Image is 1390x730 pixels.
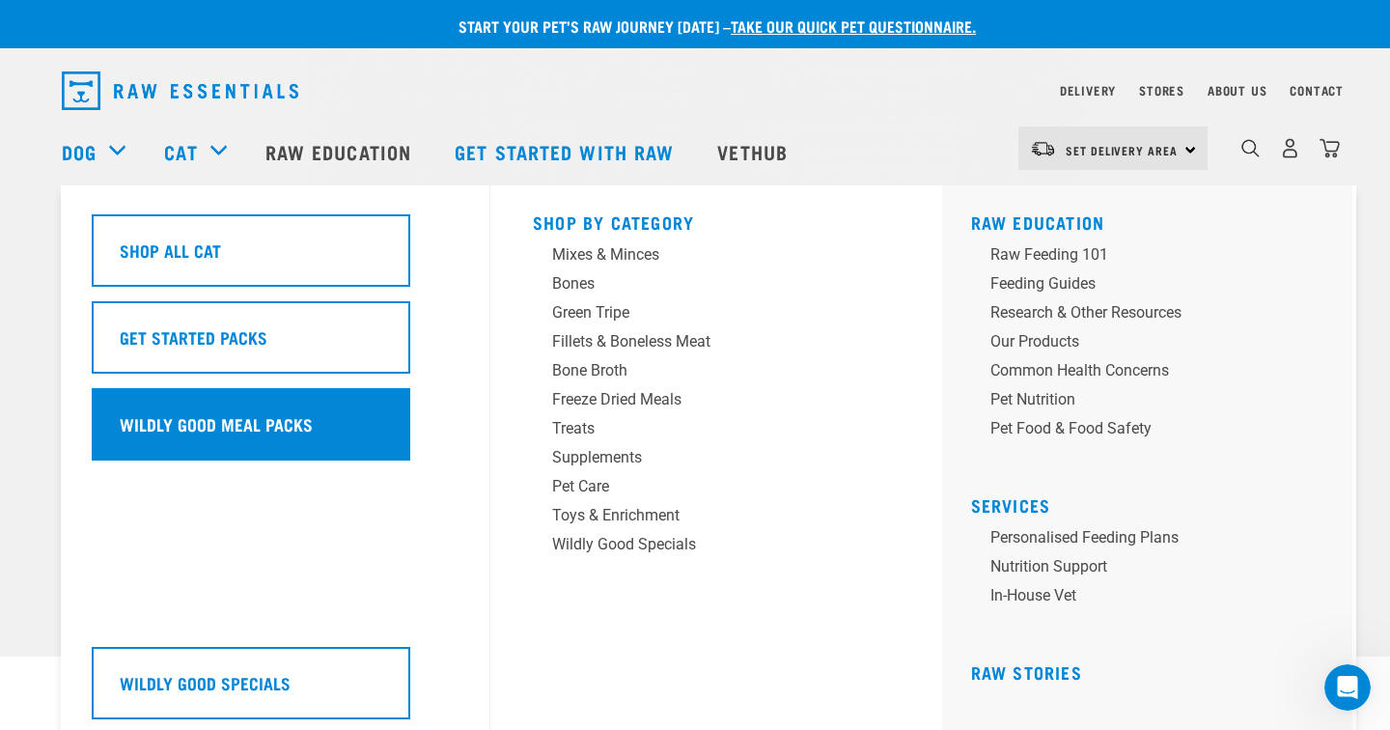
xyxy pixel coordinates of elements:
a: Fillets & Boneless Meat [533,330,900,359]
a: Pet Care [533,475,900,504]
div: Supplements [552,446,853,469]
a: Delivery [1060,87,1116,94]
div: Pet Nutrition [990,388,1292,411]
div: Pet Food & Food Safety [990,417,1292,440]
a: Supplements [533,446,900,475]
a: Pet Food & Food Safety [971,417,1338,446]
div: Pet Care [552,475,853,498]
div: Bone Broth [552,359,853,382]
a: Get Started Packs [92,301,459,388]
a: Bone Broth [533,359,900,388]
a: Feeding Guides [971,272,1338,301]
img: Raw Essentials Logo [62,71,298,110]
a: Raw Stories [971,667,1082,677]
a: Green Tripe [533,301,900,330]
a: Freeze Dried Meals [533,388,900,417]
a: Bones [533,272,900,301]
a: Mixes & Minces [533,243,900,272]
a: Our Products [971,330,1338,359]
div: Our Products [990,330,1292,353]
a: Cat [164,137,197,166]
a: take our quick pet questionnaire. [731,21,976,30]
h5: Services [971,495,1338,511]
div: Research & Other Resources [990,301,1292,324]
iframe: Intercom live chat [1324,664,1371,711]
h5: Get Started Packs [120,324,267,350]
h5: Shop All Cat [120,238,221,263]
div: Toys & Enrichment [552,504,853,527]
a: In-house vet [971,584,1338,613]
a: Vethub [698,113,812,190]
a: Research & Other Resources [971,301,1338,330]
div: Raw Feeding 101 [990,243,1292,267]
nav: dropdown navigation [46,64,1344,118]
a: Raw Education [246,113,435,190]
div: Green Tripe [552,301,853,324]
a: Wildly Good Specials [533,533,900,562]
div: Feeding Guides [990,272,1292,295]
h5: Wildly Good Meal Packs [120,411,313,436]
div: Treats [552,417,853,440]
h5: Shop By Category [533,212,900,228]
div: Wildly Good Specials [552,533,853,556]
a: Raw Education [971,217,1105,227]
div: Freeze Dried Meals [552,388,853,411]
a: Get started with Raw [435,113,698,190]
a: Common Health Concerns [971,359,1338,388]
a: Contact [1290,87,1344,94]
div: Mixes & Minces [552,243,853,267]
h5: Wildly Good Specials [120,670,291,695]
a: Shop All Cat [92,214,459,301]
a: Dog [62,137,97,166]
a: Pet Nutrition [971,388,1338,417]
a: Wildly Good Meal Packs [92,388,459,475]
img: home-icon-1@2x.png [1241,139,1260,157]
a: About Us [1208,87,1266,94]
a: Nutrition Support [971,555,1338,584]
a: Personalised Feeding Plans [971,526,1338,555]
a: Treats [533,417,900,446]
img: van-moving.png [1030,140,1056,157]
a: Stores [1139,87,1184,94]
a: Raw Feeding 101 [971,243,1338,272]
div: Bones [552,272,853,295]
span: Set Delivery Area [1066,147,1178,154]
div: Fillets & Boneless Meat [552,330,853,353]
a: Toys & Enrichment [533,504,900,533]
div: Common Health Concerns [990,359,1292,382]
img: home-icon@2x.png [1320,138,1340,158]
img: user.png [1280,138,1300,158]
